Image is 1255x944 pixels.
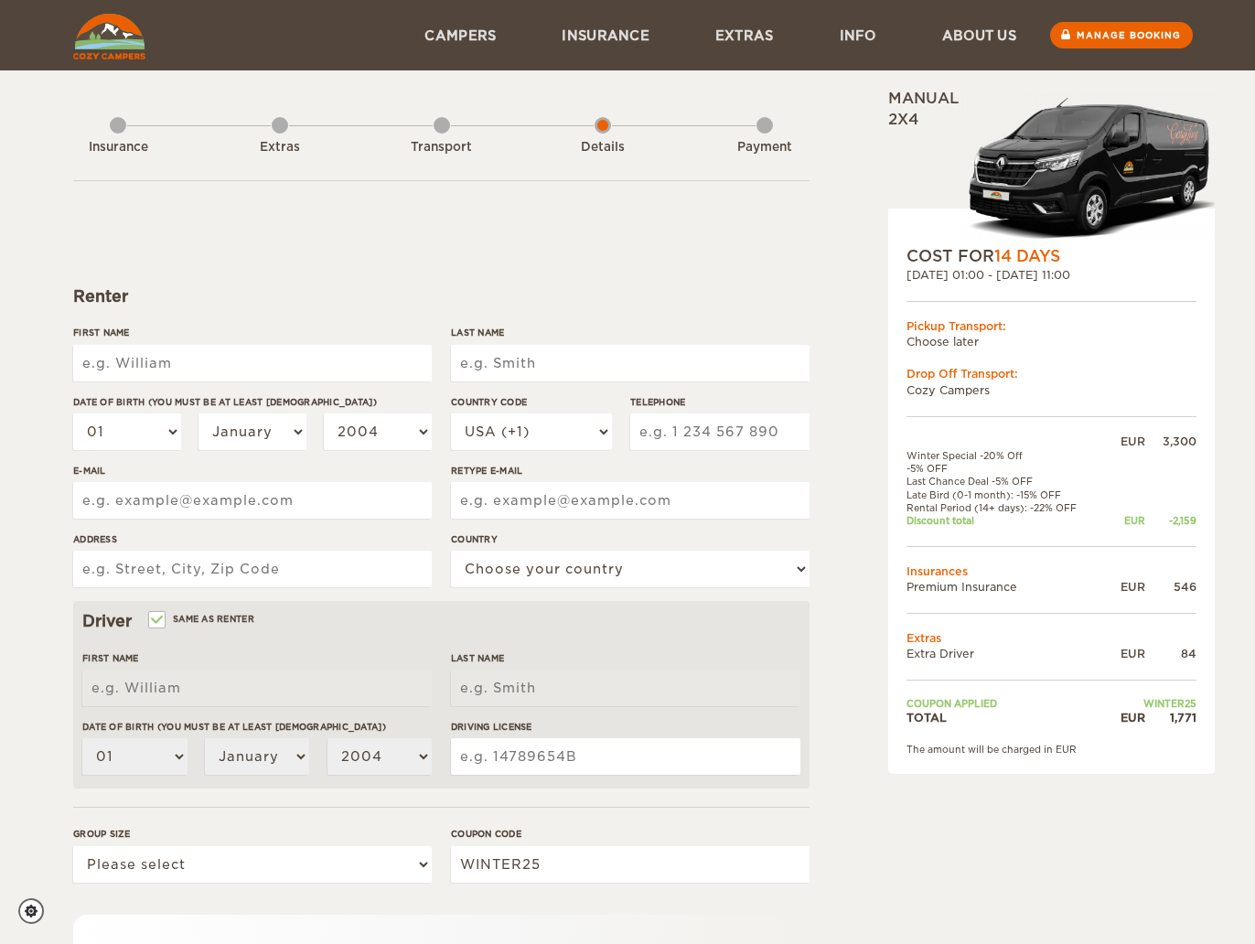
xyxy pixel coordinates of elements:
div: EUR [1107,710,1145,725]
label: Coupon code [451,827,810,841]
div: Details [552,139,653,156]
td: Last Chance Deal -5% OFF [906,475,1107,488]
input: e.g. example@example.com [451,482,810,519]
input: e.g. example@example.com [73,482,432,519]
label: Country Code [451,395,612,409]
div: EUR [1107,434,1145,449]
div: EUR [1107,646,1145,661]
div: Driver [82,610,800,632]
div: [DATE] 01:00 - [DATE] 11:00 [906,267,1196,283]
input: Same as renter [150,616,162,628]
input: e.g. William [73,345,432,381]
td: Rental Period (14+ days): -22% OFF [906,501,1107,514]
label: Date of birth (You must be at least [DEMOGRAPHIC_DATA]) [82,720,432,734]
label: Country [451,532,810,546]
td: Extra Driver [906,646,1107,661]
td: -5% OFF [906,462,1107,475]
td: Insurances [906,563,1196,579]
input: e.g. Street, City, Zip Code [73,551,432,587]
label: First Name [82,651,432,665]
input: e.g. 14789654B [451,738,800,775]
td: Winter Special -20% Off [906,449,1107,462]
div: Extras [230,139,330,156]
div: -2,159 [1145,514,1196,527]
td: Cozy Campers [906,382,1196,398]
div: EUR [1107,514,1145,527]
div: 3,300 [1145,434,1196,449]
span: 14 Days [994,247,1060,265]
label: E-mail [73,464,432,477]
label: Last Name [451,326,810,339]
td: WINTER25 [1107,697,1196,710]
div: Insurance [68,139,168,156]
a: Cookie settings [18,898,56,924]
label: Driving License [451,720,800,734]
div: Payment [714,139,815,156]
td: Coupon applied [906,697,1107,710]
div: EUR [1107,579,1145,595]
div: Drop Off Transport: [906,366,1196,381]
div: 84 [1145,646,1196,661]
div: Manual 2x4 [888,89,1215,245]
img: Cozy Campers [73,14,145,59]
td: Extras [906,630,1196,646]
a: Manage booking [1050,22,1193,48]
div: The amount will be charged in EUR [906,743,1196,756]
label: Telephone [630,395,810,409]
td: Choose later [906,334,1196,349]
label: Group size [73,827,432,841]
img: Langur-m-c-logo-2.png [961,94,1215,245]
input: e.g. Smith [451,345,810,381]
div: Pickup Transport: [906,318,1196,334]
td: Discount total [906,514,1107,527]
div: 546 [1145,579,1196,595]
label: Last Name [451,651,800,665]
input: e.g. 1 234 567 890 [630,413,810,450]
td: Premium Insurance [906,579,1107,595]
label: Same as renter [150,610,254,628]
input: e.g. Smith [451,670,800,706]
label: First Name [73,326,432,339]
div: 1,771 [1145,710,1196,725]
td: TOTAL [906,710,1107,725]
div: COST FOR [906,245,1196,267]
input: e.g. William [82,670,432,706]
div: Transport [392,139,492,156]
div: Renter [73,285,810,307]
label: Address [73,532,432,546]
label: Retype E-mail [451,464,810,477]
td: Late Bird (0-1 month): -15% OFF [906,488,1107,501]
label: Date of birth (You must be at least [DEMOGRAPHIC_DATA]) [73,395,432,409]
